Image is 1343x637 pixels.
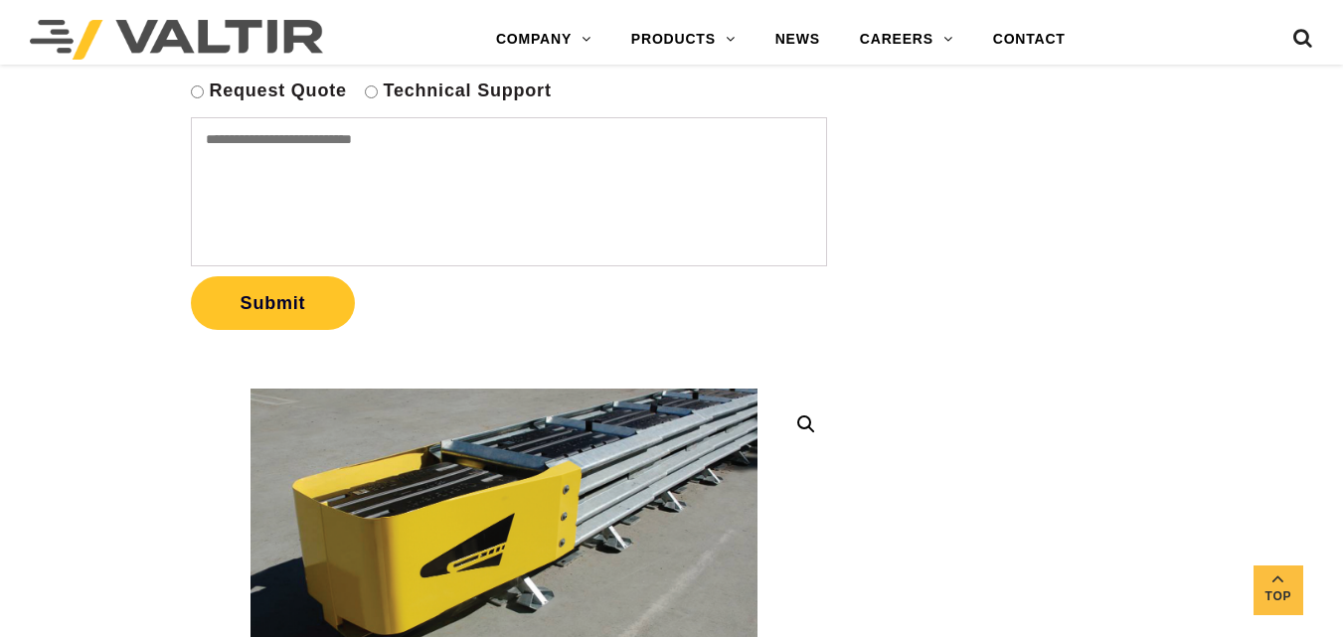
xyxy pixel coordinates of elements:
label: Technical Support [383,80,551,102]
a: CONTACT [973,20,1086,60]
label: Request Quote [209,80,346,102]
button: Submit [191,276,356,330]
a: CAREERS [840,20,973,60]
a: PRODUCTS [611,20,755,60]
a: COMPANY [476,20,611,60]
span: Top [1254,585,1303,608]
img: Valtir [30,20,323,60]
a: NEWS [755,20,840,60]
a: Top [1254,565,1303,615]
